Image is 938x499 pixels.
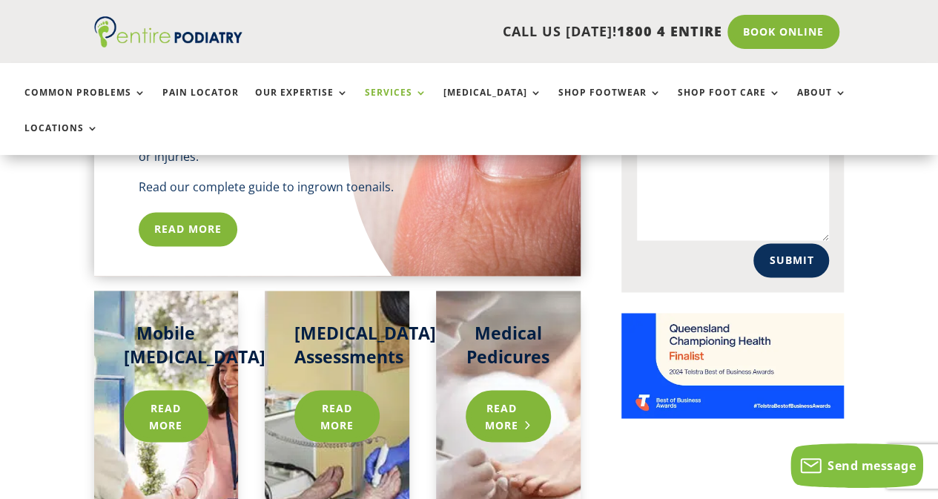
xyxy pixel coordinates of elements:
[94,36,242,50] a: Entire Podiatry
[621,406,844,421] a: Telstra Business Awards QLD State Finalist - Championing Health Category
[790,443,923,488] button: Send message
[24,87,146,119] a: Common Problems
[365,87,427,119] a: Services
[443,87,542,119] a: [MEDICAL_DATA]
[162,87,239,119] a: Pain Locator
[727,15,839,49] a: Book Online
[466,390,551,442] a: Read more
[139,212,237,246] a: Read More
[94,16,242,47] img: logo (1)
[294,390,380,442] a: Read more
[558,87,661,119] a: Shop Footwear
[139,178,536,197] p: Read our complete guide to ingrown toenails.
[753,243,829,277] button: Submit
[678,87,781,119] a: Shop Foot Care
[262,22,722,42] p: CALL US [DATE]!
[797,87,847,119] a: About
[124,390,209,442] a: Read more
[24,123,99,155] a: Locations
[621,313,844,418] img: Telstra Business Awards QLD State Finalist - Championing Health Category
[294,320,380,375] h2: [MEDICAL_DATA] Assessments
[466,320,551,375] h2: Medical Pedicures
[124,320,209,375] h2: Mobile [MEDICAL_DATA]
[828,457,916,474] span: Send message
[255,87,349,119] a: Our Expertise
[617,22,722,40] span: 1800 4 ENTIRE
